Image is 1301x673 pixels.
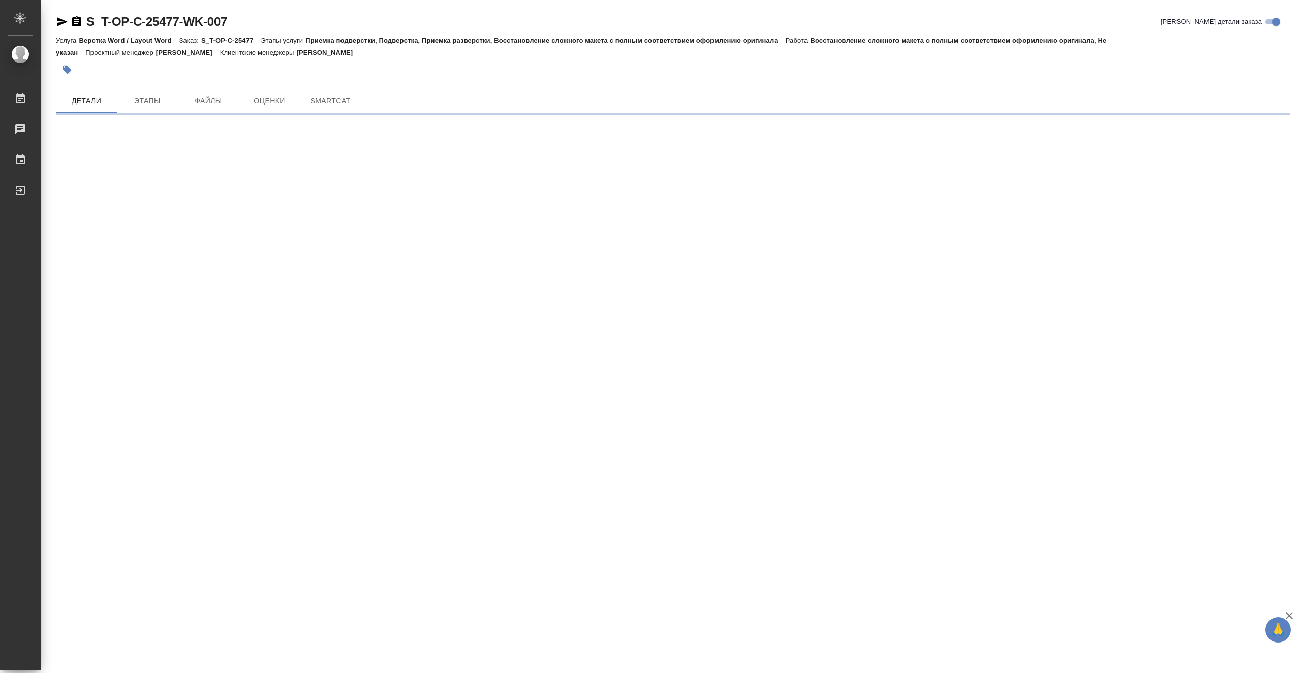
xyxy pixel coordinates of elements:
[1161,17,1262,27] span: [PERSON_NAME] детали заказа
[79,37,179,44] p: Верстка Word / Layout Word
[305,37,786,44] p: Приемка подверстки, Подверстка, Приемка разверстки, Восстановление сложного макета с полным соотв...
[85,49,156,56] p: Проектный менеджер
[245,95,294,107] span: Оценки
[786,37,811,44] p: Работа
[56,37,79,44] p: Услуга
[86,15,227,28] a: S_T-OP-C-25477-WK-007
[71,16,83,28] button: Скопировать ссылку
[56,16,68,28] button: Скопировать ссылку для ЯМессенджера
[296,49,360,56] p: [PERSON_NAME]
[184,95,233,107] span: Файлы
[306,95,355,107] span: SmartCat
[1269,619,1287,640] span: 🙏
[261,37,305,44] p: Этапы услуги
[56,58,78,81] button: Добавить тэг
[62,95,111,107] span: Детали
[201,37,261,44] p: S_T-OP-C-25477
[220,49,297,56] p: Клиентские менеджеры
[1265,617,1291,643] button: 🙏
[179,37,201,44] p: Заказ:
[123,95,172,107] span: Этапы
[156,49,220,56] p: [PERSON_NAME]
